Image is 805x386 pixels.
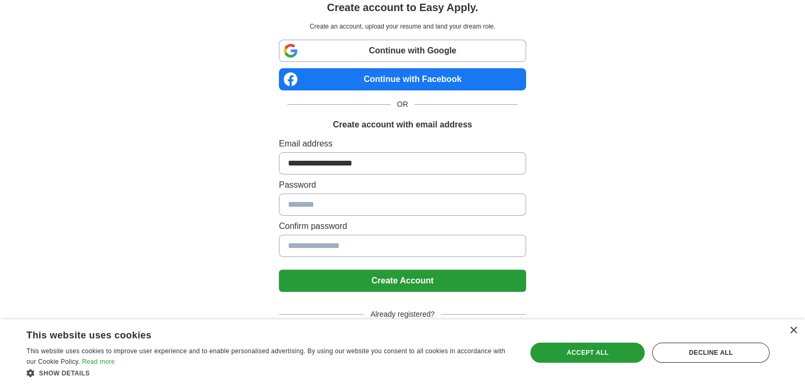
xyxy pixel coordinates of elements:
div: Close [789,327,797,335]
span: Show details [39,370,90,377]
label: Email address [279,137,526,150]
h1: Create account with email address [333,118,472,131]
div: This website uses cookies [26,326,485,342]
span: Already registered? [364,309,441,320]
a: Continue with Facebook [279,68,526,90]
div: Decline all [652,343,770,363]
span: This website uses cookies to improve user experience and to enable personalised advertising. By u... [26,347,505,365]
div: Show details [26,367,512,378]
span: OR [391,99,414,110]
a: Read more, opens a new window [82,358,115,365]
label: Password [279,179,526,191]
div: Accept all [530,343,645,363]
label: Confirm password [279,220,526,233]
button: Create Account [279,270,526,292]
p: Create an account, upload your resume and land your dream role. [281,22,524,31]
a: Continue with Google [279,40,526,62]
